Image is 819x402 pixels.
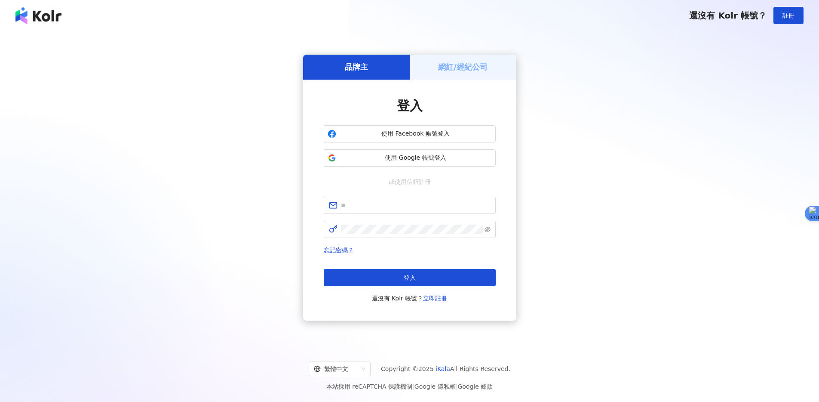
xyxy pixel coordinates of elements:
[412,383,414,390] span: |
[372,293,448,303] span: 還沒有 Kolr 帳號？
[381,364,510,374] span: Copyright © 2025 All Rights Reserved.
[457,383,493,390] a: Google 條款
[485,226,491,232] span: eye-invisible
[397,98,423,113] span: 登入
[689,10,767,21] span: 還沒有 Kolr 帳號？
[414,383,456,390] a: Google 隱私權
[340,154,492,162] span: 使用 Google 帳號登入
[782,12,794,19] span: 註冊
[314,362,358,376] div: 繁體中文
[345,62,368,72] h5: 品牌主
[15,7,61,24] img: logo
[324,149,496,167] button: 使用 Google 帳號登入
[456,383,458,390] span: |
[436,365,450,372] a: iKala
[326,381,493,392] span: 本站採用 reCAPTCHA 保護機制
[383,177,437,186] span: 或使用信箱註冊
[324,125,496,142] button: 使用 Facebook 帳號登入
[438,62,488,72] h5: 網紅/經紀公司
[404,274,416,281] span: 登入
[773,7,804,24] button: 註冊
[324,247,354,254] a: 忘記密碼？
[340,130,492,138] span: 使用 Facebook 帳號登入
[423,295,447,302] a: 立即註冊
[324,269,496,286] button: 登入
